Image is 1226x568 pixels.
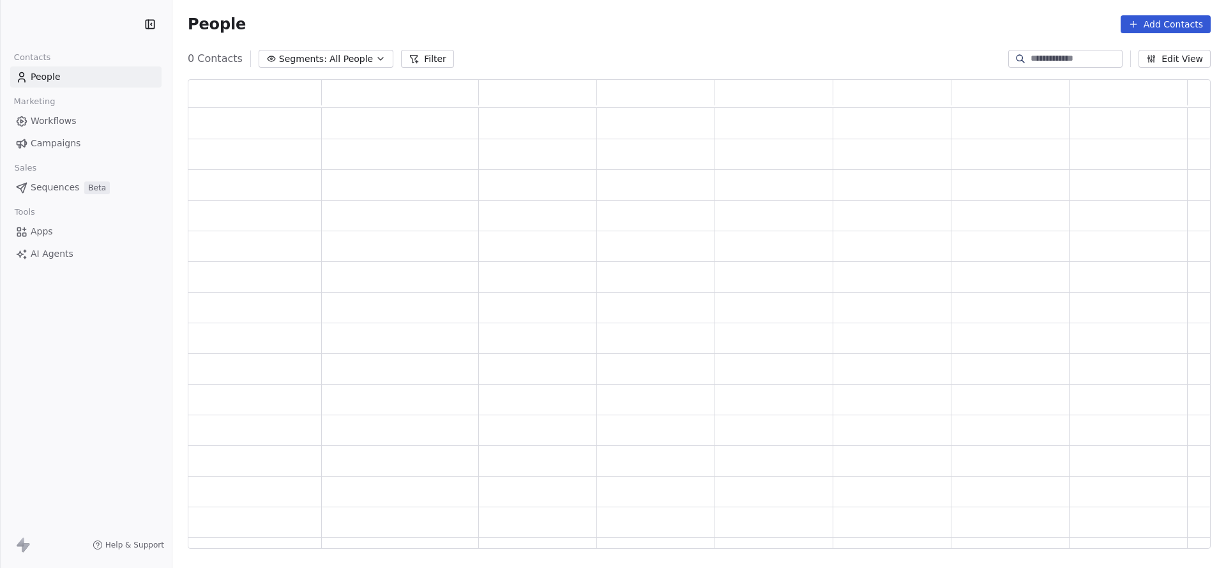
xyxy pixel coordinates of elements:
a: Campaigns [10,133,162,154]
a: People [10,66,162,88]
span: Marketing [8,92,61,111]
a: Workflows [10,111,162,132]
span: Beta [84,181,110,194]
span: Contacts [8,48,56,67]
span: Sales [9,158,42,178]
span: Campaigns [31,137,80,150]
a: AI Agents [10,243,162,265]
span: Workflows [31,114,77,128]
a: Apps [10,221,162,242]
button: Add Contacts [1121,15,1211,33]
button: Edit View [1139,50,1211,68]
span: Segments: [279,52,327,66]
span: Tools [9,203,40,222]
span: 0 Contacts [188,51,243,66]
span: Help & Support [105,540,164,550]
span: Apps [31,225,53,238]
a: Help & Support [93,540,164,550]
span: People [188,15,246,34]
a: SequencesBeta [10,177,162,198]
span: People [31,70,61,84]
button: Filter [401,50,454,68]
span: AI Agents [31,247,73,261]
span: All People [329,52,373,66]
span: Sequences [31,181,79,194]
